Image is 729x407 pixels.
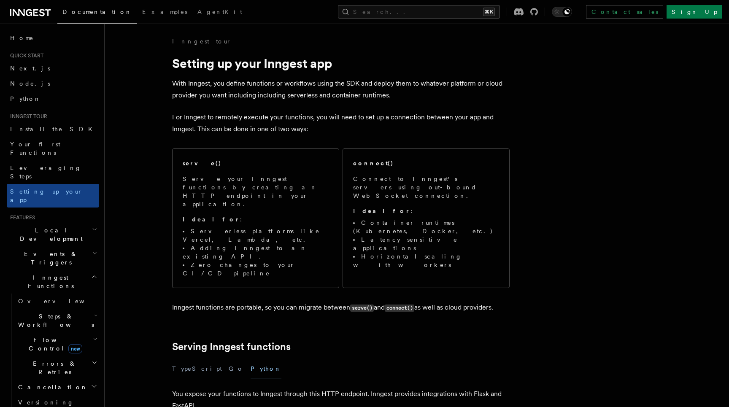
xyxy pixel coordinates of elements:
[183,227,329,244] li: Serverless platforms like Vercel, Lambda, etc.
[183,216,240,223] strong: Ideal for
[183,244,329,261] li: Adding Inngest to an existing API.
[15,336,93,353] span: Flow Control
[15,356,99,380] button: Errors & Retries
[552,7,572,17] button: Toggle dark mode
[62,8,132,15] span: Documentation
[229,359,244,378] button: Go
[343,148,510,288] a: connect()Connect to Inngest's servers using out-bound WebSocket connection.Ideal for:Container ru...
[172,148,339,288] a: serve()Serve your Inngest functions by creating an HTTP endpoint in your application.Ideal for:Se...
[10,80,50,87] span: Node.js
[586,5,663,19] a: Contact sales
[350,305,374,312] code: serve()
[172,341,291,353] a: Serving Inngest functions
[7,226,92,243] span: Local Development
[353,175,499,200] p: Connect to Inngest's servers using out-bound WebSocket connection.
[15,359,92,376] span: Errors & Retries
[7,246,99,270] button: Events & Triggers
[10,34,34,42] span: Home
[57,3,137,24] a: Documentation
[7,184,99,208] a: Setting up your app
[18,298,105,305] span: Overview
[68,344,82,353] span: new
[15,294,99,309] a: Overview
[7,214,35,221] span: Features
[385,305,414,312] code: connect()
[353,218,499,235] li: Container runtimes (Kubernetes, Docker, etc.)
[10,95,41,102] span: Python
[7,121,99,137] a: Install the SDK
[338,5,500,19] button: Search...⌘K
[183,159,221,167] h2: serve()
[353,235,499,252] li: Latency sensitive applications
[10,126,97,132] span: Install the SDK
[7,250,92,267] span: Events & Triggers
[7,76,99,91] a: Node.js
[15,309,99,332] button: Steps & Workflows
[15,380,99,395] button: Cancellation
[15,332,99,356] button: Flow Controlnew
[7,52,43,59] span: Quick start
[10,164,81,180] span: Leveraging Steps
[172,78,510,101] p: With Inngest, you define functions or workflows using the SDK and deploy them to whatever platfor...
[7,160,99,184] a: Leveraging Steps
[172,302,510,314] p: Inngest functions are portable, so you can migrate between and as well as cloud providers.
[10,188,83,203] span: Setting up your app
[251,359,281,378] button: Python
[7,30,99,46] a: Home
[172,359,222,378] button: TypeScript
[353,252,499,269] li: Horizontal scaling with workers
[353,208,410,214] strong: Ideal for
[197,8,242,15] span: AgentKit
[15,383,88,391] span: Cancellation
[483,8,495,16] kbd: ⌘K
[353,159,394,167] h2: connect()
[7,223,99,246] button: Local Development
[7,270,99,294] button: Inngest Functions
[183,261,329,278] li: Zero changes to your CI/CD pipeline
[192,3,247,23] a: AgentKit
[15,312,94,329] span: Steps & Workflows
[172,37,231,46] a: Inngest tour
[137,3,192,23] a: Examples
[7,61,99,76] a: Next.js
[7,91,99,106] a: Python
[172,111,510,135] p: For Inngest to remotely execute your functions, you will need to set up a connection between your...
[667,5,722,19] a: Sign Up
[142,8,187,15] span: Examples
[7,113,47,120] span: Inngest tour
[7,273,91,290] span: Inngest Functions
[10,141,60,156] span: Your first Functions
[18,399,74,406] span: Versioning
[172,56,510,71] h1: Setting up your Inngest app
[183,215,329,224] p: :
[183,175,329,208] p: Serve your Inngest functions by creating an HTTP endpoint in your application.
[10,65,50,72] span: Next.js
[7,137,99,160] a: Your first Functions
[353,207,499,215] p: :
